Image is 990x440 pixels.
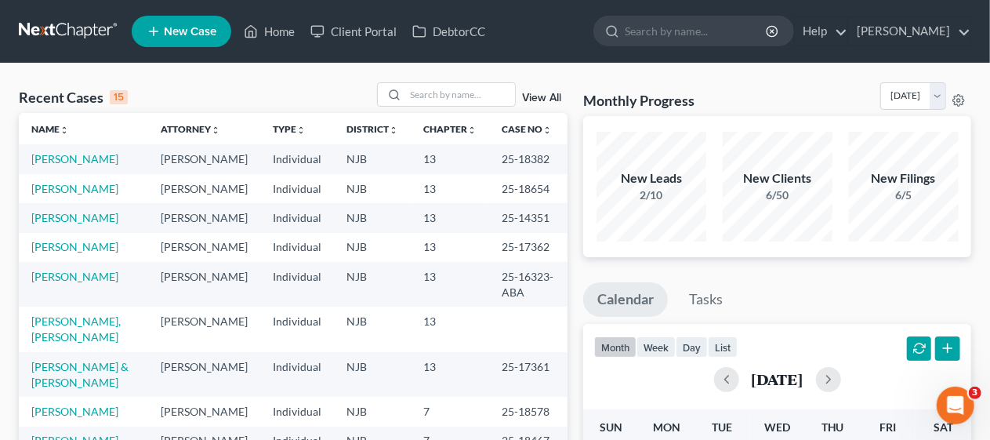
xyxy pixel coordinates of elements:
a: [PERSON_NAME] [849,17,970,45]
td: 13 [411,174,489,203]
td: 13 [411,203,489,232]
a: Chapterunfold_more [423,123,477,135]
a: DebtorCC [404,17,493,45]
h3: Monthly Progress [583,91,694,110]
button: week [636,336,676,358]
div: 2/10 [597,187,706,203]
td: Individual [260,174,334,203]
a: Tasks [675,282,737,317]
td: 25-14351 [489,203,568,232]
td: NJB [334,397,411,426]
button: day [676,336,708,358]
td: 7 [411,397,489,426]
td: 13 [411,233,489,262]
td: Individual [260,233,334,262]
span: Wed [764,420,790,434]
input: Search by name... [405,83,515,106]
button: month [594,336,636,358]
span: Mon [653,420,680,434]
span: New Case [164,26,216,38]
td: [PERSON_NAME] [148,233,260,262]
td: [PERSON_NAME] [148,174,260,203]
td: Individual [260,397,334,426]
td: NJB [334,307,411,351]
i: unfold_more [296,125,306,135]
td: NJB [334,144,411,173]
td: 13 [411,352,489,397]
div: 6/50 [723,187,832,203]
a: Case Nounfold_more [502,123,552,135]
div: New Leads [597,169,706,187]
td: NJB [334,352,411,397]
td: [PERSON_NAME] [148,352,260,397]
td: NJB [334,233,411,262]
a: [PERSON_NAME] [31,182,118,195]
td: Individual [260,307,334,351]
td: 25-18654 [489,174,568,203]
td: 25-18382 [489,144,568,173]
a: [PERSON_NAME] [31,405,118,418]
a: [PERSON_NAME] [31,240,118,253]
i: unfold_more [542,125,552,135]
td: [PERSON_NAME] [148,203,260,232]
td: 25-17362 [489,233,568,262]
i: unfold_more [467,125,477,135]
h2: [DATE] [752,371,803,387]
td: NJB [334,174,411,203]
div: Recent Cases [19,88,128,107]
a: Home [236,17,303,45]
div: 6/5 [849,187,959,203]
td: NJB [334,262,411,307]
a: Calendar [583,282,668,317]
td: [PERSON_NAME] [148,262,260,307]
td: [PERSON_NAME] [148,307,260,351]
span: Sat [934,420,953,434]
a: Nameunfold_more [31,123,69,135]
a: [PERSON_NAME] [31,211,118,224]
span: Tue [712,420,732,434]
div: New Clients [723,169,832,187]
a: [PERSON_NAME] [31,152,118,165]
input: Search by name... [625,16,768,45]
td: [PERSON_NAME] [148,397,260,426]
td: Individual [260,203,334,232]
div: 15 [110,90,128,104]
a: Help [795,17,847,45]
a: Districtunfold_more [346,123,398,135]
span: Thu [821,420,844,434]
a: Attorneyunfold_more [161,123,220,135]
td: 13 [411,262,489,307]
a: [PERSON_NAME], [PERSON_NAME] [31,315,121,344]
td: Individual [260,144,334,173]
td: NJB [334,203,411,232]
td: Individual [260,352,334,397]
td: Individual [260,262,334,307]
button: list [708,336,738,358]
iframe: Intercom live chat [937,387,974,424]
div: New Filings [849,169,959,187]
a: View All [522,93,561,104]
a: [PERSON_NAME] & [PERSON_NAME] [31,360,129,389]
td: [PERSON_NAME] [148,144,260,173]
a: [PERSON_NAME] [31,270,118,283]
td: 25-18578 [489,397,568,426]
span: Sun [600,420,622,434]
td: 25-16323-ABA [489,262,568,307]
td: 25-17361 [489,352,568,397]
i: unfold_more [389,125,398,135]
span: Fri [879,420,896,434]
span: 3 [969,387,981,399]
a: Client Portal [303,17,404,45]
i: unfold_more [60,125,69,135]
i: unfold_more [211,125,220,135]
td: 13 [411,307,489,351]
td: 13 [411,144,489,173]
a: Typeunfold_more [273,123,306,135]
